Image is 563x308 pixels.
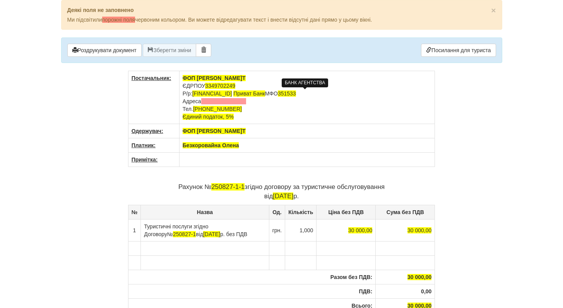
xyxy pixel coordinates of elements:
span: 30 000,00 [407,274,431,280]
td: 1 [128,219,141,241]
span: Єдиний податок, 5% [183,114,234,120]
td: грн. [269,219,285,241]
th: Назва [141,205,269,219]
span: Безкоровайна Олена [183,142,239,148]
th: Разом без ПДВ: [128,270,376,284]
span: × [491,6,496,15]
span: ФОП [PERSON_NAME]Т [183,128,246,134]
p: Деякі поля не заповнено [67,6,496,14]
u: Примітка: [132,157,158,163]
th: Кількість [285,205,317,219]
button: Зберегти зміни [143,44,196,57]
th: Ціна без ПДВ [317,205,376,219]
th: Сума без ПДВ [376,205,435,219]
span: 250827-1 [173,231,196,237]
u: Платник: [132,142,156,148]
td: Туристичні послуги згідно Договору від р. без ПДВ [141,219,269,241]
th: Од. [269,205,285,219]
button: Роздрукувати документ [67,44,142,57]
span: 351533 [278,90,296,97]
u: Одержувач: [132,128,163,134]
span: ФОП [PERSON_NAME]Т [183,75,246,81]
span: [DATE] [273,192,293,200]
span: № [167,231,196,237]
td: ЄДРПОУ Р/р: МФО Адреса Тел. [179,71,435,124]
div: БАНК АГЕНТСТВА [282,78,328,87]
span: [FINANCIAL_ID] [192,90,232,97]
span: 30 000,00 [348,227,372,233]
p: Ми підсвітили червоним кольором. Ви можете відредагувати текст і внести відсутні дані прямо у цьо... [67,16,496,24]
th: № [128,205,141,219]
button: Close [491,6,496,14]
span: порожні поля [102,17,135,23]
th: ПДВ: [128,284,376,298]
span: [DATE] [203,231,220,237]
span: Приват Банк [233,90,265,97]
span: [PHONE_NUMBER] [193,106,242,112]
a: Посилання для туриста [421,44,496,57]
td: 1,000 [285,219,317,241]
span: 250827-1-1 [211,183,245,191]
span: 30 000,00 [407,227,431,233]
u: Постачальник: [132,75,171,81]
span: 3349702249 [205,83,235,89]
th: 0,00 [376,284,435,298]
p: Рахунок № згідно договору за туристичне обслуговування від р. [128,182,435,201]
